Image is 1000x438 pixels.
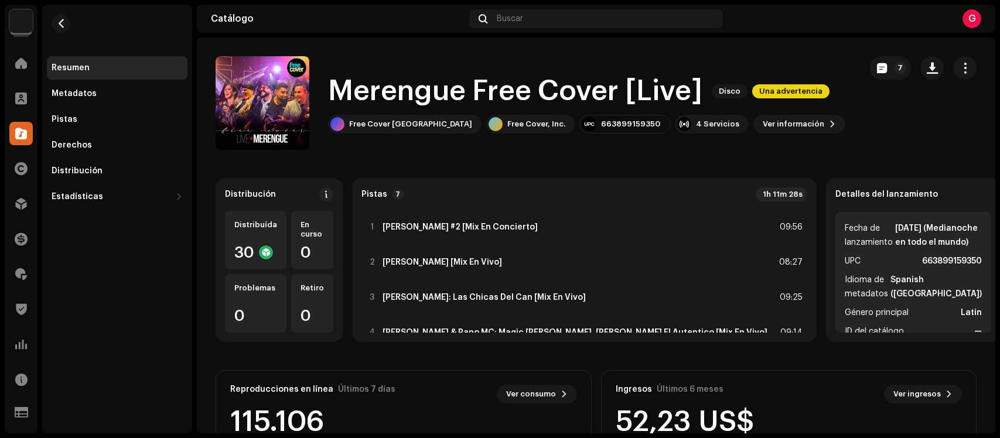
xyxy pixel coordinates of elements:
button: Ver información [753,115,845,134]
re-m-nav-item: Distribución [47,159,187,183]
strong: [PERSON_NAME] & Papo MC: Magic [PERSON_NAME], [PERSON_NAME] El Autentico [Mix En Vivo] [383,328,767,337]
img: a6437e74-8c8e-4f74-a1ce-131745af0155 [9,9,33,33]
re-m-nav-item: Metadatos [47,82,187,105]
strong: Latin [961,306,982,320]
div: Catálogo [211,14,465,23]
span: Ver ingresos [893,382,941,406]
button: Ver ingresos [884,385,962,403]
div: Free Cover, Inc. [507,119,565,129]
re-m-nav-dropdown: Estadísticas [47,185,187,208]
div: G [963,9,981,28]
div: Distribución [225,190,276,199]
div: Últimos 7 días [338,385,395,394]
div: Problemas [234,283,277,293]
div: Distribuída [234,220,277,230]
span: Ver información [763,112,824,136]
span: UPC [845,254,861,268]
div: Resumen [52,63,90,73]
strong: — [974,324,982,338]
button: 7 [870,56,911,80]
span: Idioma de metadatos [845,273,888,301]
span: Género principal [845,306,909,320]
div: 1h 11m 28s [756,187,807,201]
div: Distribución [52,166,103,176]
div: 4 Servicios [696,119,739,129]
span: Una advertencia [752,84,830,98]
strong: Spanish ([GEOGRAPHIC_DATA]) [890,273,982,301]
span: ID del catálogo [845,324,904,338]
div: 09:25 [777,290,803,304]
strong: [PERSON_NAME]: Las Chicas Del Can [Mix En Vivo] [383,293,586,302]
div: Estadísticas [52,192,103,201]
strong: Detalles del lanzamiento [835,190,938,199]
re-m-nav-item: Resumen [47,56,187,80]
p-badge: 7 [894,62,906,74]
div: Metadatos [52,89,97,98]
span: Disco [712,84,748,98]
re-m-nav-item: Derechos [47,134,187,157]
span: Buscar [497,14,523,23]
span: Ver consumo [506,382,556,406]
h1: Merengue Free Cover [Live] [328,73,702,110]
div: 08:27 [777,255,803,269]
button: Ver consumo [497,385,577,403]
strong: [PERSON_NAME] #2 [Mix En Concierto] [383,223,538,232]
strong: Pistas [361,190,387,199]
strong: [DATE] (Medianoche en todo el mundo) [895,221,982,249]
div: Ingresos [616,385,652,394]
re-m-nav-item: Pistas [47,108,187,131]
div: Últimos 6 meses [657,385,723,394]
div: Pistas [52,115,77,124]
strong: 663899159350 [922,254,982,268]
span: Fecha de lanzamiento [845,221,893,249]
div: 663899159350 [601,119,660,129]
div: En curso [301,220,324,239]
strong: [PERSON_NAME] [Mix En Vivo] [383,258,502,267]
p-badge: 7 [392,189,404,200]
div: 09:14 [777,326,803,340]
div: 09:56 [777,220,803,234]
div: Free Cover [GEOGRAPHIC_DATA] [349,119,472,129]
div: Derechos [52,141,92,150]
div: Reproducciones en línea [230,385,333,394]
div: Retiro [301,283,324,293]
